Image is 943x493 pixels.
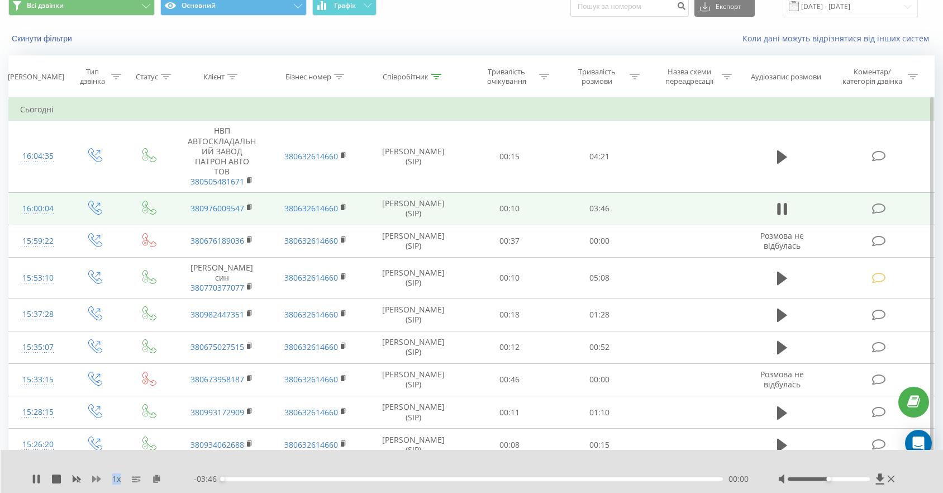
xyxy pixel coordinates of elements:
[760,369,804,390] span: Розмова не відбулась
[20,230,55,252] div: 15:59:22
[190,439,244,450] a: 380934062688
[751,72,821,82] div: Аудіозапис розмови
[464,298,555,331] td: 00:18
[383,72,428,82] div: Співробітник
[285,72,331,82] div: Бізнес номер
[464,429,555,461] td: 00:08
[136,72,158,82] div: Статус
[555,331,645,363] td: 00:52
[555,429,645,461] td: 00:15
[190,309,244,320] a: 380982447351
[203,72,225,82] div: Клієнт
[363,121,464,192] td: [PERSON_NAME] (SIP)
[175,121,269,192] td: НВП АВТОСКЛАДАЛЬНИЙ ЗАВОД ПАТРОН АВТО ТОВ
[190,203,244,214] a: 380976009547
[464,396,555,429] td: 00:11
[464,121,555,192] td: 00:15
[464,192,555,225] td: 00:10
[175,257,269,298] td: [PERSON_NAME] син
[190,407,244,418] a: 380993172909
[477,67,536,86] div: Тривалість очікування
[112,473,121,485] span: 1 x
[555,363,645,396] td: 00:00
[728,473,749,485] span: 00:00
[77,67,109,86] div: Тип дзвінка
[284,374,338,385] a: 380632614660
[20,336,55,358] div: 15:35:07
[27,1,64,10] span: Всі дзвінки
[190,235,244,246] a: 380676189036
[20,434,55,456] div: 15:26:20
[190,342,244,352] a: 380675027515
[190,176,244,187] a: 380505481671
[464,225,555,257] td: 00:37
[284,342,338,352] a: 380632614660
[194,473,222,485] span: - 03:46
[220,477,225,481] div: Accessibility label
[20,267,55,289] div: 15:53:10
[826,477,831,481] div: Accessibility label
[9,98,935,121] td: Сьогодні
[363,257,464,298] td: [PERSON_NAME] (SIP)
[190,374,244,385] a: 380673958187
[284,272,338,283] a: 380632614660
[284,407,338,418] a: 380632614660
[555,225,645,257] td: 00:00
[284,439,338,450] a: 380632614660
[8,72,64,82] div: [PERSON_NAME]
[284,151,338,162] a: 380632614660
[555,298,645,331] td: 01:28
[363,298,464,331] td: [PERSON_NAME] (SIP)
[464,363,555,396] td: 00:46
[464,257,555,298] td: 00:10
[20,401,55,423] div: 15:28:15
[20,145,55,167] div: 16:04:35
[905,430,932,457] div: Open Intercom Messenger
[363,396,464,429] td: [PERSON_NAME] (SIP)
[659,67,719,86] div: Назва схеми переадресації
[555,192,645,225] td: 03:46
[334,2,356,10] span: Графік
[363,363,464,396] td: [PERSON_NAME] (SIP)
[760,230,804,251] span: Розмова не відбулась
[555,121,645,192] td: 04:21
[464,331,555,363] td: 00:12
[190,282,244,293] a: 380770377077
[20,369,55,391] div: 15:33:15
[840,67,905,86] div: Коментар/категорія дзвінка
[284,235,338,246] a: 380632614660
[742,33,935,44] a: Коли дані можуть відрізнятися вiд інших систем
[555,257,645,298] td: 05:08
[284,203,338,214] a: 380632614660
[567,67,627,86] div: Тривалість розмови
[284,309,338,320] a: 380632614660
[555,396,645,429] td: 01:10
[363,192,464,225] td: [PERSON_NAME] (SIP)
[8,34,78,44] button: Скинути фільтри
[363,429,464,461] td: [PERSON_NAME] (SIP)
[20,198,55,220] div: 16:00:04
[363,225,464,257] td: [PERSON_NAME] (SIP)
[20,304,55,325] div: 15:37:28
[363,331,464,363] td: [PERSON_NAME] (SIP)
